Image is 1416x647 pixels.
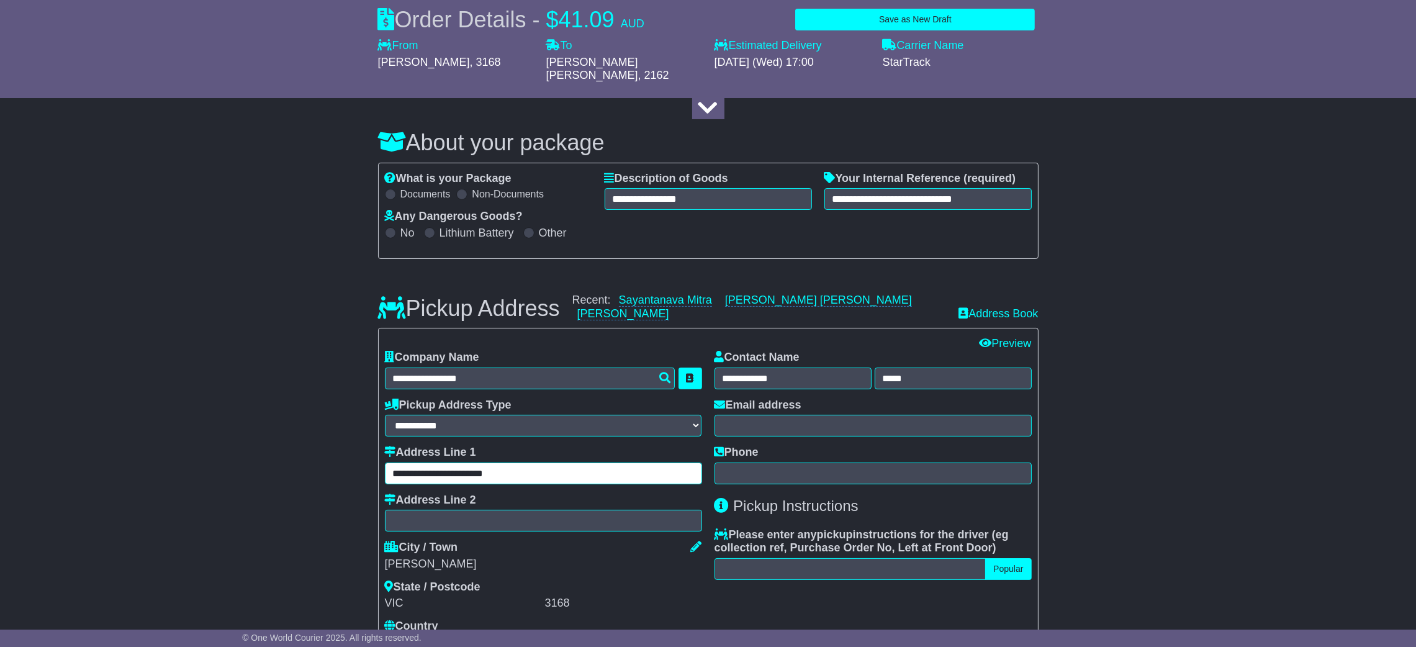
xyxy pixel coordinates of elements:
div: VIC [385,597,542,610]
span: pickup [817,528,853,541]
label: Email address [715,399,801,412]
a: [PERSON_NAME] [577,307,669,320]
label: Other [539,227,567,240]
div: [DATE] (Wed) 17:00 [715,56,870,70]
label: No [400,227,415,240]
label: Estimated Delivery [715,39,870,53]
label: Documents [400,188,451,200]
span: AUD [621,17,644,30]
label: Phone [715,446,759,459]
button: Save as New Draft [795,9,1035,30]
label: From [378,39,418,53]
label: Address Line 2 [385,494,476,507]
label: Description of Goods [605,172,728,186]
label: Please enter any instructions for the driver ( ) [715,528,1032,555]
span: $ [546,7,559,32]
div: Recent: [572,294,947,320]
div: Order Details - [378,6,644,33]
label: Any Dangerous Goods? [385,210,523,224]
label: Address Line 1 [385,446,476,459]
div: [PERSON_NAME] [385,558,702,571]
a: [PERSON_NAME] [PERSON_NAME] [725,294,912,307]
label: City / Town [385,541,458,554]
label: Lithium Battery [440,227,514,240]
label: What is your Package [385,172,512,186]
label: Company Name [385,351,479,364]
span: [PERSON_NAME] [PERSON_NAME] [546,56,638,82]
label: Contact Name [715,351,800,364]
span: 41.09 [559,7,615,32]
div: StarTrack [883,56,1039,70]
span: eg collection ref, Purchase Order No, Left at Front Door [715,528,1009,554]
h3: About your package [378,130,1039,155]
span: © One World Courier 2025. All rights reserved. [242,633,422,643]
span: , 3168 [470,56,501,68]
h3: Pickup Address [378,296,560,321]
span: [PERSON_NAME] [378,56,470,68]
span: , 2162 [638,69,669,81]
label: State / Postcode [385,581,480,594]
div: 3168 [545,597,702,610]
a: Sayantanava Mitra [619,294,712,307]
label: Non-Documents [472,188,544,200]
label: Pickup Address Type [385,399,512,412]
label: Your Internal Reference (required) [824,172,1016,186]
a: Address Book [958,307,1038,321]
span: Pickup Instructions [733,497,858,514]
label: Carrier Name [883,39,964,53]
label: To [546,39,572,53]
a: Preview [979,337,1031,350]
label: Country [385,620,438,633]
button: Popular [985,558,1031,580]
